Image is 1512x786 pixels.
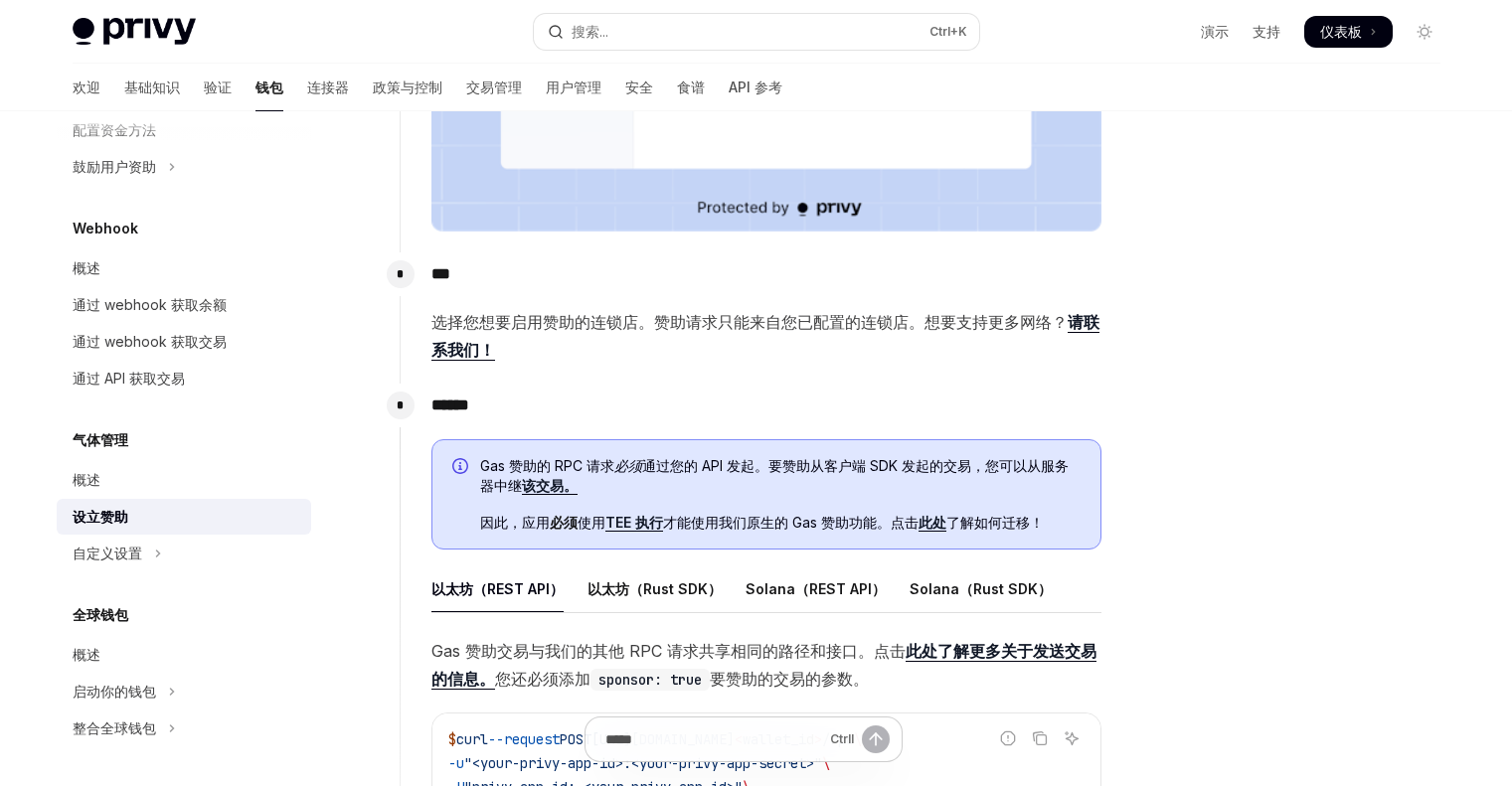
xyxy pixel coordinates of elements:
font: 欢迎 [73,79,100,95]
font: Ctrl [929,24,950,39]
font: 以太坊（REST API） [431,580,564,597]
font: 该交易。 [522,477,578,494]
font: 因此，应用 [480,514,550,531]
font: 支持 [1253,23,1280,40]
font: 基础知识 [124,79,180,95]
font: 演示 [1201,23,1229,40]
button: 切换集成全球钱包部分 [57,710,311,746]
button: 打开搜索 [534,14,979,50]
font: 了解如何迁移！ [946,514,1044,531]
button: 发送消息 [862,725,890,753]
font: 钱包 [255,79,283,95]
a: 通过 API 获取交易 [57,361,311,396]
font: 食谱 [677,79,705,95]
font: +K [950,24,967,39]
a: 钱包 [255,64,283,111]
font: 验证 [204,79,232,95]
font: 整合全球钱包 [73,719,156,736]
a: 概述 [57,250,311,286]
a: 支持 [1253,22,1280,42]
font: 从服务器中继 [480,457,1069,494]
font: TEE 执行 [605,514,663,531]
font: API 参考 [729,79,782,95]
font: 请联系我们！ [431,312,1099,360]
a: 交易管理 [466,64,522,111]
font: Solana（Rust SDK） [910,580,1052,597]
input: 提问... [605,717,822,761]
a: 基础知识 [124,64,180,111]
svg: 信息 [452,458,472,478]
font: Gas 赞助的 RPC 请求 [480,457,614,474]
font: 通过您的 API 发起。要赞助从客户端 SDK 发起的交易，您可以 [642,457,1027,474]
a: API 参考 [729,64,782,111]
font: 选择您想要启用赞助的连锁店。赞助请求只能来自您已配置的连锁店。想要支持更多网络？ [431,312,1068,332]
a: 概述 [57,462,311,498]
a: 此处 [919,514,946,532]
font: Solana（REST API） [746,580,886,597]
a: 政策与控制 [373,64,442,111]
font: 政策与控制 [373,79,442,95]
a: 欢迎 [73,64,100,111]
font: Gas 赞助交易与我们的其他 RPC 请求共享相同的路径和接口。点击 [431,641,906,661]
button: 切换自定义设置部分 [57,536,311,571]
font: 用户管理 [546,79,601,95]
font: 仪表板 [1320,23,1362,40]
a: 连接器 [307,64,349,111]
font: 您还必须添加 [495,669,590,689]
font: 自定义设置 [73,545,142,561]
font: 连接器 [307,79,349,95]
a: 该交易。 [522,477,578,495]
font: 通过 webhook 获取余额 [73,296,227,313]
font: 概述 [73,646,100,663]
font: 启动你的钱包 [73,683,156,700]
font: 交易管理 [466,79,522,95]
font: 通过 API 获取交易 [73,370,185,387]
font: 气体管理 [73,431,128,448]
a: 请联系我们！ [431,312,1099,361]
font: 此处 [919,514,946,531]
font: 全球钱包 [73,606,128,623]
font: 鼓励用户资助 [73,158,156,175]
a: TEE 执行 [605,514,663,532]
a: 演示 [1201,22,1229,42]
font: 使用 [578,514,605,531]
font: 以太坊（Rust SDK） [588,580,722,597]
font: 要赞助的交易的参数。 [710,669,869,689]
font: 设立赞助 [73,508,128,525]
font: 必须 [550,514,578,531]
img: 灯光标志 [73,18,196,46]
a: 验证 [204,64,232,111]
a: 用户管理 [546,64,601,111]
font: 搜索... [572,23,608,40]
font: 概述 [73,259,100,276]
a: 设立赞助 [57,499,311,535]
font: 通过 webhook 获取交易 [73,333,227,350]
a: 通过 webhook 获取余额 [57,287,311,323]
a: 食谱 [677,64,705,111]
a: 仪表板 [1304,16,1393,48]
font: 概述 [73,471,100,488]
a: 概述 [57,637,311,673]
code: sponsor: true [590,669,710,691]
font: Webhook [73,220,138,236]
font: 安全 [625,79,653,95]
font: 必须 [614,457,642,474]
a: 通过 webhook 获取交易 [57,324,311,360]
font: 才能使用我们原生的 Gas 赞助功能。点击 [663,514,919,531]
button: 切换暗模式 [1409,16,1440,48]
a: 安全 [625,64,653,111]
button: 切换提示用户资助部分 [57,149,311,185]
button: 切换启动您的钱包部分 [57,674,311,709]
